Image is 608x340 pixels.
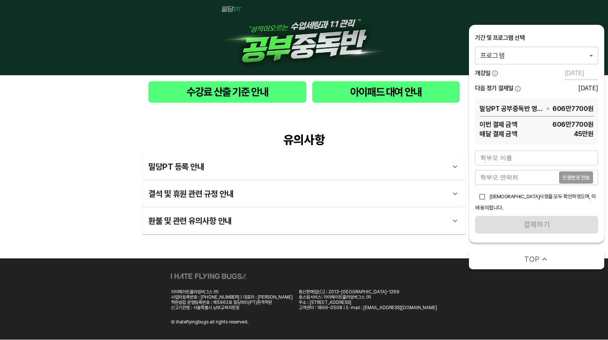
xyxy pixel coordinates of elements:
[148,212,446,230] div: 환불 및 관련 유의사항 안내
[578,85,598,92] div: [DATE]
[524,254,540,264] span: TOP
[171,305,293,310] div: 신고기관명 : 서울특별시 남부교육지원청
[154,84,300,100] span: 수강료 산출 기준 안내
[214,6,394,69] img: 1
[475,47,598,64] div: 프로그램
[475,193,596,211] span: [DEMOGRAPHIC_DATA]사항을 모두 확인하였으며, 이에 동의합니다.
[148,158,446,176] div: 밀당PT 등록 안내
[299,305,437,310] div: 고객센터 : 1899-0508 | E-mail : [EMAIL_ADDRESS][DOMAIN_NAME]
[475,150,598,165] input: 학부모 이름을 입력해주세요
[171,273,246,279] img: ihateflyingbugs
[479,104,543,113] span: 밀당PT 공부중독반 영어 고등_9시간
[142,180,466,207] div: 결석 및 휴원 관련 규정 안내
[299,294,437,300] div: 호스팅서비스: 아이헤이트플라잉버그스 ㈜
[142,207,466,234] div: 환불 및 관련 유의사항 안내
[299,300,437,305] div: 주소 : [STREET_ADDRESS]
[475,69,490,77] span: 개강일
[142,153,466,180] div: 밀당PT 등록 안내
[475,170,559,185] input: 학부모 연락처를 입력해주세요
[552,104,594,113] span: 606만7700 원
[479,129,517,138] span: 매달 결제 금액
[517,129,594,138] span: 45만 원
[318,84,454,100] span: 아이패드 대여 안내
[171,300,293,305] div: 학원설립 운영등록번호 : 제5962호 밀당피티(PT)원격학원
[171,289,293,294] div: 아이헤이트플라잉버그스 ㈜
[148,185,446,203] div: 결석 및 휴원 관련 규정 안내
[475,84,513,93] span: 다음 정기 결제일
[299,289,437,294] div: 통신판매업신고 : 2013-[GEOGRAPHIC_DATA]-1269
[312,81,460,103] button: 아이패드 대여 안내
[171,294,293,300] div: 사업자등록번호 : [PHONE_NUMBER] | 대표자 : [PERSON_NAME]
[148,81,306,103] button: 수강료 산출 기준 안내
[469,249,604,269] button: TOP
[479,120,517,129] span: 이번 결제 금액
[475,34,598,42] div: 기간 및 프로그램 선택
[171,319,248,325] div: Ⓒ ihateflyingbugs all rights reserved.
[517,120,594,129] span: 606만7700 원
[142,133,466,147] div: 유의사항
